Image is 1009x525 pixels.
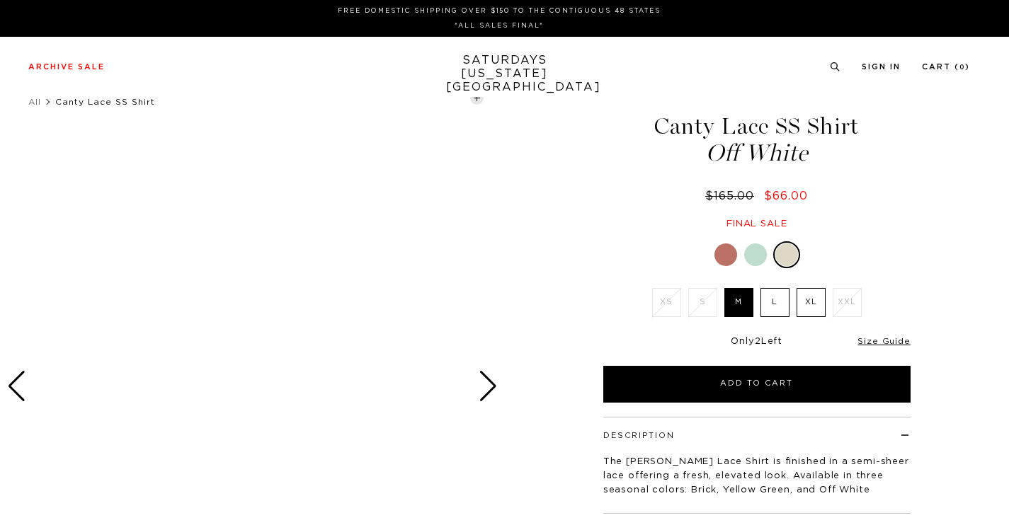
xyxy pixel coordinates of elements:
p: *ALL SALES FINAL* [34,21,964,31]
label: L [760,288,789,317]
div: Final sale [601,218,913,230]
div: Previous slide [7,371,26,402]
p: FREE DOMESTIC SHIPPING OVER $150 TO THE CONTIGUOUS 48 STATES [34,6,964,16]
label: XL [797,288,826,317]
a: Size Guide [857,337,910,345]
a: Cart (0) [922,63,970,71]
span: Canty Lace SS Shirt [55,98,155,106]
label: M [724,288,753,317]
h1: Canty Lace SS Shirt [601,115,913,165]
span: Off White [601,142,913,165]
a: All [28,98,41,106]
a: Sign In [862,63,901,71]
a: Archive Sale [28,63,105,71]
div: Only Left [603,336,911,348]
small: 0 [959,64,965,71]
a: SATURDAYS[US_STATE][GEOGRAPHIC_DATA] [446,54,563,94]
span: $66.00 [764,190,808,202]
button: Add to Cart [603,366,911,403]
span: 2 [755,337,761,346]
button: Description [603,432,675,439]
del: $165.00 [705,190,760,202]
p: The [PERSON_NAME] Lace Shirt is finished in a semi-sheer lace offering a fresh, elevated look. Av... [603,455,911,497]
div: Next slide [479,371,498,402]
